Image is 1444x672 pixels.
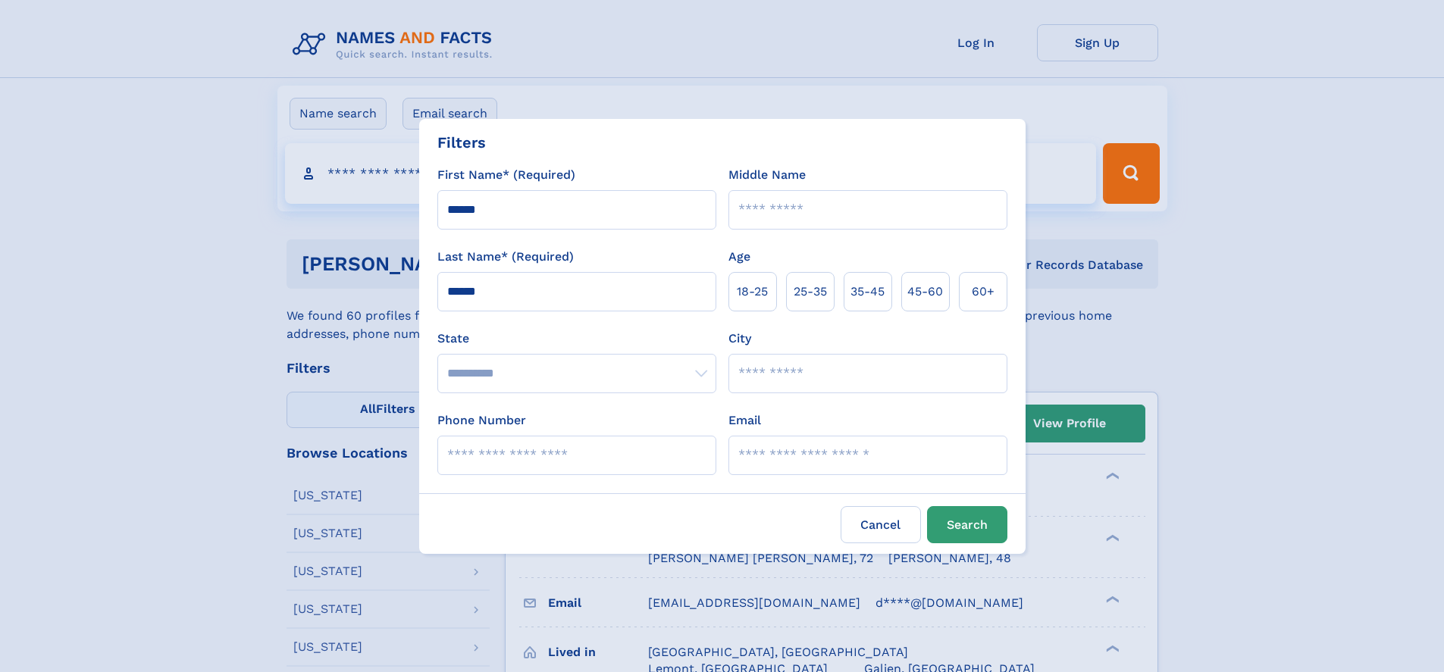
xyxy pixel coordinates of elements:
span: 45‑60 [907,283,943,301]
label: Last Name* (Required) [437,248,574,266]
label: Age [728,248,750,266]
span: 18‑25 [737,283,768,301]
div: Filters [437,131,486,154]
span: 25‑35 [794,283,827,301]
label: Middle Name [728,166,806,184]
label: First Name* (Required) [437,166,575,184]
label: City [728,330,751,348]
label: State [437,330,716,348]
span: 60+ [972,283,995,301]
button: Search [927,506,1007,543]
label: Phone Number [437,411,526,430]
span: 35‑45 [850,283,885,301]
label: Cancel [841,506,921,543]
label: Email [728,411,761,430]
